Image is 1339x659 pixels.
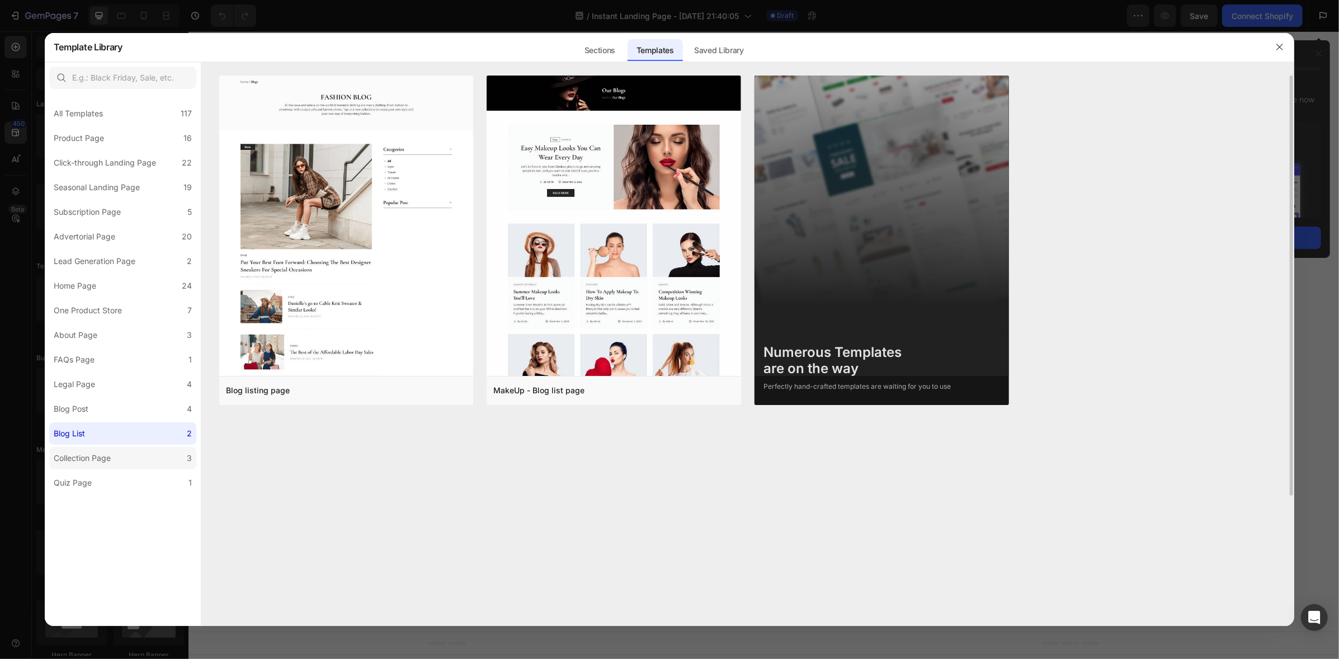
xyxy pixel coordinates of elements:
[54,476,92,489] div: Quiz Page
[187,427,192,440] div: 2
[54,378,95,391] div: Legal Page
[187,255,192,268] div: 2
[187,378,192,391] div: 4
[226,384,290,397] div: Blog listing page
[188,353,192,366] div: 1
[54,427,85,440] div: Blog List
[187,402,192,416] div: 4
[182,156,192,170] div: 22
[54,304,122,317] div: One Product Store
[187,304,192,317] div: 7
[187,328,192,342] div: 3
[578,339,657,361] button: Add elements
[183,181,192,194] div: 19
[508,317,643,330] div: Start with Sections from sidebar
[493,384,584,397] div: MakeUp - Blog list page
[182,230,192,243] div: 20
[763,382,951,392] div: Perfectly hand-crafted templates are waiting for you to use
[494,339,571,361] button: Add sections
[54,131,104,145] div: Product Page
[54,181,140,194] div: Seasonal Landing Page
[182,279,192,293] div: 24
[763,345,951,377] div: Numerous Templates are on the way
[181,107,192,120] div: 117
[54,32,122,62] h2: Template Library
[54,279,96,293] div: Home Page
[54,205,121,219] div: Subscription Page
[54,107,103,120] div: All Templates
[54,451,111,465] div: Collection Page
[1301,604,1328,631] div: Open Intercom Messenger
[54,230,115,243] div: Advertorial Page
[49,67,196,89] input: E.g.: Black Friday, Sale, etc.
[219,76,474,649] img: blog.png
[576,39,624,62] div: Sections
[54,328,97,342] div: About Page
[188,476,192,489] div: 1
[187,205,192,219] div: 5
[685,39,753,62] div: Saved Library
[628,39,683,62] div: Templates
[54,402,88,416] div: Blog Post
[54,353,95,366] div: FAQs Page
[54,255,135,268] div: Lead Generation Page
[187,451,192,465] div: 3
[500,402,650,411] div: Start with Generating from URL or image
[183,131,192,145] div: 16
[54,156,156,170] div: Click-through Landing Page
